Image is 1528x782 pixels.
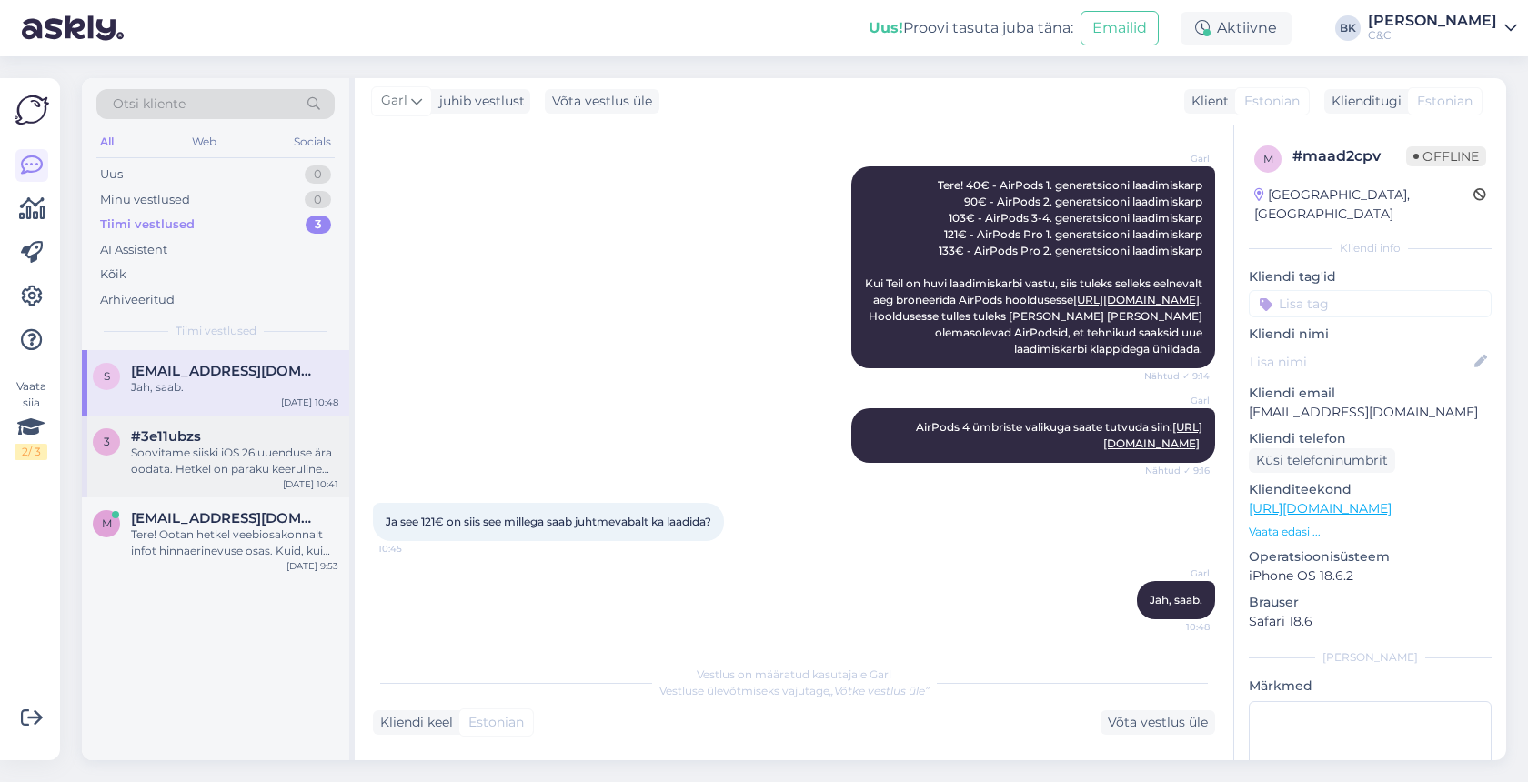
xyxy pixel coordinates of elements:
[100,165,123,184] div: Uus
[104,369,110,383] span: s
[1249,267,1492,286] p: Kliendi tag'id
[131,428,201,445] span: #3e11ubzs
[176,323,256,339] span: Tiimi vestlused
[102,516,112,530] span: m
[131,379,338,396] div: Jah, saab.
[829,684,930,697] i: „Võtke vestlus üle”
[306,216,331,234] div: 3
[1249,547,1492,566] p: Operatsioonisüsteem
[1249,448,1395,473] div: Küsi telefoninumbrit
[188,130,220,154] div: Web
[131,510,320,526] span: murdveemurdvee@gmail.com
[697,667,891,681] span: Vestlus on määratud kasutajale Garl
[131,445,338,477] div: Soovitame siiski iOS 26 uuenduse ära oodata. Hetkel on paraku keeruline hinnata, kas tegemist on ...
[1250,352,1471,372] input: Lisa nimi
[869,19,903,36] b: Uus!
[545,89,659,114] div: Võta vestlus üle
[1249,649,1492,666] div: [PERSON_NAME]
[286,559,338,573] div: [DATE] 9:53
[1181,12,1292,45] div: Aktiivne
[1249,403,1492,422] p: [EMAIL_ADDRESS][DOMAIN_NAME]
[1244,92,1300,111] span: Estonian
[1141,152,1210,165] span: Garl
[1263,152,1273,165] span: m
[1368,28,1497,43] div: C&C
[659,684,930,697] span: Vestluse ülevõtmiseks vajutage
[386,515,711,528] span: Ja see 121€ on siis see millega saab juhtmevabalt ka laadida?
[865,178,1205,356] span: Tere! 40€ - AirPods 1. generatsiooni laadimiskarp 90€ - AirPods 2. generatsiooni laadimiskarp 103...
[1150,593,1202,607] span: Jah, saab.
[1324,92,1402,111] div: Klienditugi
[100,191,190,209] div: Minu vestlused
[15,93,49,127] img: Askly Logo
[1249,384,1492,403] p: Kliendi email
[1249,566,1492,586] p: iPhone OS 18.6.2
[1368,14,1497,28] div: [PERSON_NAME]
[869,17,1073,39] div: Proovi tasuta juba täna:
[1249,677,1492,696] p: Märkmed
[1249,290,1492,317] input: Lisa tag
[290,130,335,154] div: Socials
[15,378,47,460] div: Vaata siia
[916,420,1202,450] span: AirPods 4 ümbriste valikuga saate tutvuda siin:
[283,477,338,491] div: [DATE] 10:41
[1141,620,1210,634] span: 10:48
[373,713,453,732] div: Kliendi keel
[432,92,525,111] div: juhib vestlust
[305,191,331,209] div: 0
[1101,710,1215,735] div: Võta vestlus üle
[468,713,524,732] span: Estonian
[381,91,407,111] span: Garl
[131,526,338,559] div: Tere! Ootan hetkel veebiosakonnalt infot hinnaerinevuse osas. Kuid, kui rääkida ISIC soodustuse r...
[1249,593,1492,612] p: Brauser
[1081,11,1159,45] button: Emailid
[100,266,126,284] div: Kõik
[1417,92,1473,111] span: Estonian
[1249,612,1492,631] p: Safari 18.6
[1249,500,1392,516] a: [URL][DOMAIN_NAME]
[1292,145,1406,167] div: # maad2cpv
[1249,325,1492,344] p: Kliendi nimi
[1141,394,1210,407] span: Garl
[1406,146,1486,166] span: Offline
[1368,14,1517,43] a: [PERSON_NAME]C&C
[1335,15,1361,41] div: BK
[1141,566,1210,580] span: Garl
[131,363,320,379] span: sillutaelias@gmail.com
[100,291,175,309] div: Arhiveeritud
[305,165,331,184] div: 0
[378,542,447,556] span: 10:45
[1249,429,1492,448] p: Kliendi telefon
[1073,293,1200,306] a: [URL][DOMAIN_NAME]
[281,396,338,409] div: [DATE] 10:48
[1249,240,1492,256] div: Kliendi info
[113,95,186,114] span: Otsi kliente
[100,241,167,259] div: AI Assistent
[1141,464,1210,477] span: Nähtud ✓ 9:16
[104,435,110,448] span: 3
[1249,524,1492,540] p: Vaata edasi ...
[1141,369,1210,383] span: Nähtud ✓ 9:14
[1184,92,1229,111] div: Klient
[1249,480,1492,499] p: Klienditeekond
[100,216,195,234] div: Tiimi vestlused
[96,130,117,154] div: All
[15,444,47,460] div: 2 / 3
[1254,185,1473,224] div: [GEOGRAPHIC_DATA], [GEOGRAPHIC_DATA]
